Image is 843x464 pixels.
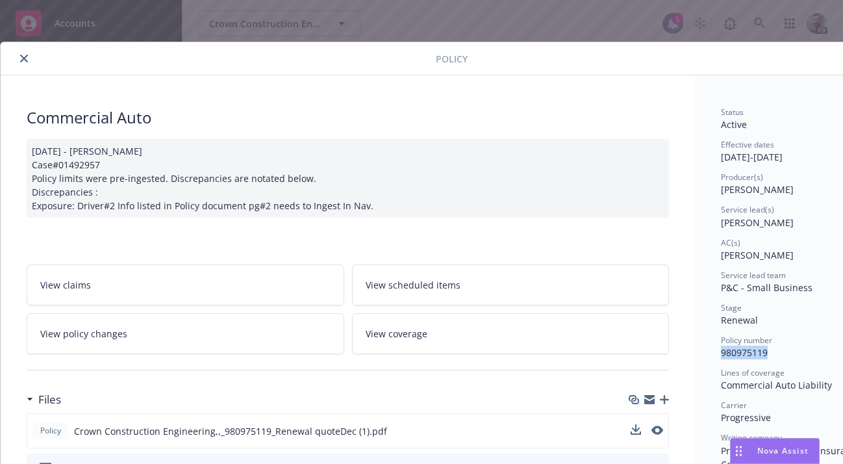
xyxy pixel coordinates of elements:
a: View claims [27,264,344,305]
span: View coverage [366,327,427,341]
span: AC(s) [721,237,740,248]
span: Crown Construction Engineering,,_980975119_Renewal quoteDec (1).pdf [74,424,387,438]
span: Renewal [721,314,758,326]
a: View coverage [352,313,670,354]
span: View claims [40,278,91,292]
span: Effective dates [721,139,774,150]
a: View scheduled items [352,264,670,305]
span: Policy [436,52,468,66]
button: preview file [651,424,663,438]
span: [PERSON_NAME] [721,249,794,261]
button: Nova Assist [730,438,820,464]
span: Progressive [721,411,771,424]
span: Policy number [721,335,772,346]
span: Producer(s) [721,172,763,183]
span: Writing company [721,432,782,443]
span: Service lead(s) [721,204,774,215]
span: [PERSON_NAME] [721,183,794,196]
span: [PERSON_NAME] [721,216,794,229]
div: Files [27,391,61,408]
button: close [16,51,32,66]
span: Service lead team [721,270,786,281]
span: P&C - Small Business [721,281,812,294]
h3: Files [38,391,61,408]
span: View scheduled items [366,278,460,292]
div: Commercial Auto [27,107,669,129]
button: preview file [651,426,663,435]
a: View policy changes [27,313,344,354]
span: Status [721,107,744,118]
span: Stage [721,302,742,313]
span: View policy changes [40,327,127,341]
div: [DATE] - [PERSON_NAME] Case#01492957 Policy limits were pre-ingested. Discrepancies are notated b... [27,139,669,218]
span: Commercial Auto Liability [721,379,832,391]
button: download file [631,424,641,438]
span: Policy [38,425,64,437]
button: download file [631,424,641,435]
span: Active [721,118,747,131]
span: Lines of coverage [721,367,785,378]
span: Carrier [721,400,747,411]
span: Nova Assist [757,445,809,456]
div: Drag to move [731,439,747,463]
span: 980975119 [721,346,768,359]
